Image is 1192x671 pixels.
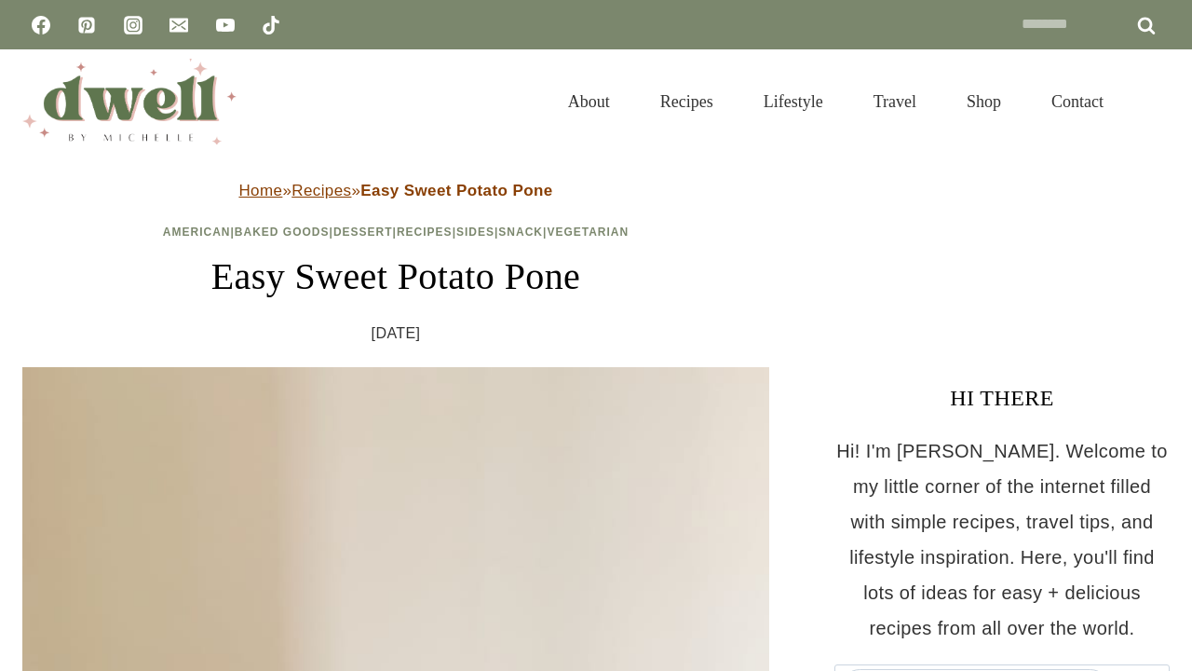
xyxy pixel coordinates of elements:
[848,69,941,134] a: Travel
[160,7,197,44] a: Email
[1138,86,1170,117] button: View Search Form
[163,226,231,239] a: American
[547,226,629,239] a: Vegetarian
[635,69,738,134] a: Recipes
[738,69,848,134] a: Lifestyle
[834,381,1170,415] h3: HI THERE
[22,59,237,144] img: DWELL by michelle
[543,69,635,134] a: About
[360,182,552,199] strong: Easy Sweet Potato Pone
[22,249,769,305] h1: Easy Sweet Potato Pone
[397,226,453,239] a: Recipes
[207,7,244,44] a: YouTube
[333,226,393,239] a: Dessert
[252,7,290,44] a: TikTok
[238,182,552,199] span: » »
[22,7,60,44] a: Facebook
[115,7,152,44] a: Instagram
[456,226,494,239] a: Sides
[163,226,629,239] span: | | | | | |
[1026,69,1129,134] a: Contact
[498,226,543,239] a: Snack
[238,182,282,199] a: Home
[68,7,105,44] a: Pinterest
[235,226,330,239] a: Baked Goods
[543,69,1129,134] nav: Primary Navigation
[941,69,1026,134] a: Shop
[372,320,421,348] time: [DATE]
[291,182,351,199] a: Recipes
[834,433,1170,646] p: Hi! I'm [PERSON_NAME]. Welcome to my little corner of the internet filled with simple recipes, tr...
